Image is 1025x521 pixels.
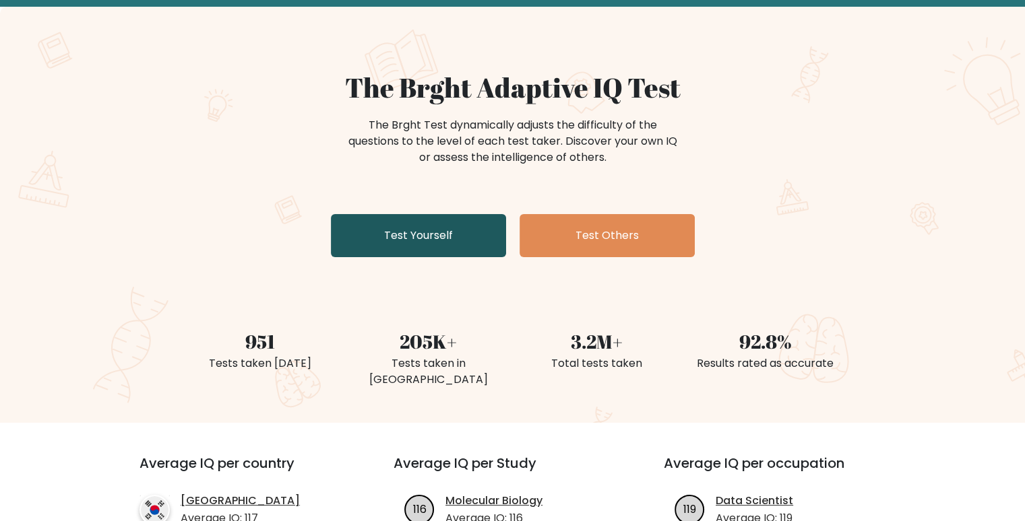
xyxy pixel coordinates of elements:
[716,493,793,509] a: Data Scientist
[331,214,506,257] a: Test Yourself
[181,493,300,509] a: [GEOGRAPHIC_DATA]
[445,493,542,509] a: Molecular Biology
[352,355,505,388] div: Tests taken in [GEOGRAPHIC_DATA]
[521,355,673,372] div: Total tests taken
[664,455,902,487] h3: Average IQ per occupation
[394,455,631,487] h3: Average IQ per Study
[184,71,842,104] h1: The Brght Adaptive IQ Test
[521,327,673,355] div: 3.2M+
[184,327,336,355] div: 951
[520,214,695,257] a: Test Others
[689,355,842,372] div: Results rated as accurate
[352,327,505,355] div: 205K+
[689,327,842,355] div: 92.8%
[413,501,427,516] text: 116
[139,455,345,487] h3: Average IQ per country
[184,355,336,372] div: Tests taken [DATE]
[344,117,681,166] div: The Brght Test dynamically adjusts the difficulty of the questions to the level of each test take...
[683,501,696,516] text: 119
